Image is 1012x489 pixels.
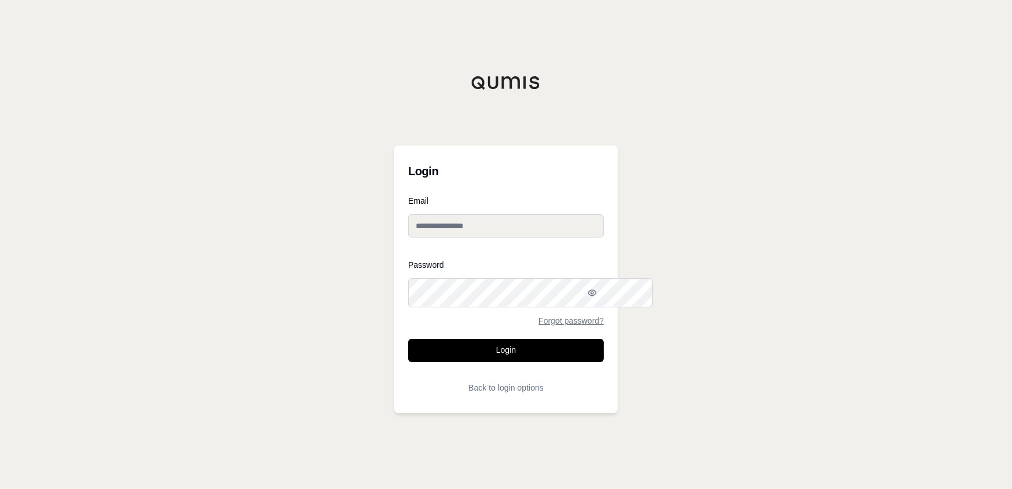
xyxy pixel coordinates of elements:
[471,76,541,90] img: Qumis
[408,160,604,183] h3: Login
[539,317,604,325] a: Forgot password?
[408,197,604,205] label: Email
[408,339,604,362] button: Login
[408,376,604,399] button: Back to login options
[408,261,604,269] label: Password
